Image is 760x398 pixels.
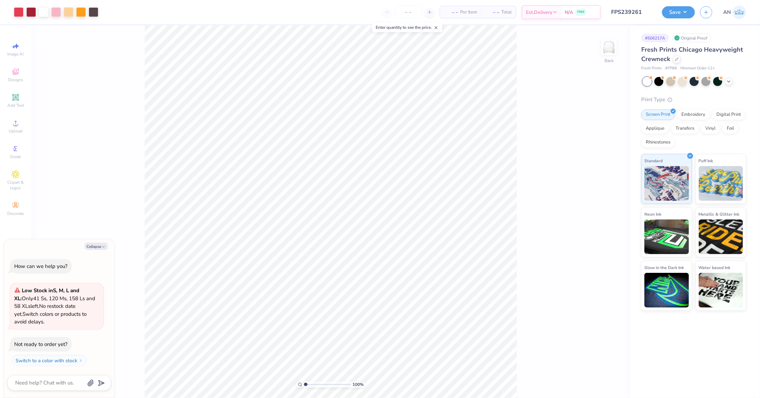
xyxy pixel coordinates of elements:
[644,219,689,254] img: Neon Ink
[644,273,689,308] img: Glow in the Dark Ink
[14,287,79,302] strong: Low Stock in S, M, L and XL :
[395,6,422,18] input: – –
[14,263,68,270] div: How can we help you?
[372,23,442,32] div: Enter quantity to see the price.
[672,34,711,42] div: Original Proof
[680,66,715,71] span: Minimum Order: 12 +
[677,110,710,120] div: Embroidery
[641,123,669,134] div: Applique
[8,51,24,57] span: Image AI
[8,77,23,83] span: Designs
[699,264,731,271] span: Water based Ink
[641,110,675,120] div: Screen Print
[641,34,669,42] div: # 506217A
[723,8,731,16] span: AN
[10,154,21,159] span: Greek
[699,273,743,308] img: Water based Ink
[723,6,746,19] a: AN
[14,287,95,325] span: Only 41 Ss, 120 Ms, 158 Ls and 58 XLs left. Switch colors or products to avoid delays.
[671,123,699,134] div: Transfers
[9,128,23,134] span: Upload
[701,123,720,134] div: Vinyl
[460,9,477,16] span: Per Item
[644,157,663,164] span: Standard
[565,9,573,16] span: N/A
[644,210,661,218] span: Neon Ink
[722,123,739,134] div: Foil
[641,66,662,71] span: Fresh Prints
[644,166,689,201] img: Standard
[14,303,75,318] span: No restock date yet.
[641,45,743,63] span: Fresh Prints Chicago Heavyweight Crewneck
[699,166,743,201] img: Puff Ink
[699,157,713,164] span: Puff Ink
[526,9,552,16] span: Est. Delivery
[699,219,743,254] img: Metallic & Glitter Ink
[644,264,684,271] span: Glow in the Dark Ink
[79,358,83,363] img: Switch to a color with stock
[352,381,364,388] span: 100 %
[7,211,24,216] span: Decorate
[12,355,87,366] button: Switch to a color with stock
[444,9,458,16] span: – –
[14,341,68,348] div: Not ready to order yet?
[485,9,499,16] span: – –
[733,6,746,19] img: Arlo Noche
[641,137,675,148] div: Rhinestones
[602,40,616,54] img: Back
[606,5,657,19] input: Untitled Design
[712,110,745,120] div: Digital Print
[665,66,677,71] span: # FP88
[662,6,695,18] button: Save
[7,103,24,108] span: Add Text
[577,10,584,15] span: FREE
[641,96,746,104] div: Print Type
[699,210,740,218] span: Metallic & Glitter Ink
[3,180,28,191] span: Clipart & logos
[501,9,512,16] span: Total
[84,243,108,250] button: Collapse
[605,58,614,64] div: Back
